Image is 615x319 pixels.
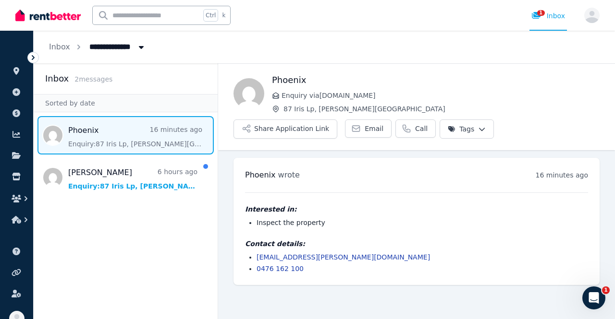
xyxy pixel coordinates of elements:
h1: Phoenix [272,73,600,87]
span: Ctrl [203,9,218,22]
span: 1 [602,286,610,294]
a: [PERSON_NAME]6 hours agoEnquiry:87 Iris Lp, [PERSON_NAME][GEOGRAPHIC_DATA]. [68,167,197,191]
div: Sorted by date [34,94,218,112]
span: 87 Iris Lp, [PERSON_NAME][GEOGRAPHIC_DATA] [283,104,600,114]
img: Phoenix [234,78,264,109]
a: 0476 162 100 [257,265,304,272]
h2: Inbox [45,72,69,85]
a: Call [395,119,436,138]
span: wrote [278,170,300,179]
button: Tags [440,119,494,139]
span: 2 message s [74,75,112,83]
h4: Contact details: [245,239,588,248]
div: Inbox [531,11,565,21]
li: Inspect the property [257,218,588,227]
a: Inbox [49,42,70,51]
span: k [222,12,225,19]
nav: Message list [34,112,218,201]
a: Email [345,119,392,138]
span: Call [415,124,428,133]
span: Tags [448,124,474,134]
span: Phoenix [245,170,275,179]
img: RentBetter [15,8,81,23]
a: Phoenix16 minutes agoEnquiry:87 Iris Lp, [PERSON_NAME][GEOGRAPHIC_DATA]. [68,125,202,149]
nav: Breadcrumb [34,31,161,63]
time: 16 minutes ago [536,171,588,179]
span: Email [365,124,383,133]
button: Share Application Link [234,119,337,139]
span: 1 [537,10,545,16]
iframe: Intercom live chat [582,286,605,309]
h4: Interested in: [245,204,588,214]
span: Enquiry via [DOMAIN_NAME] [282,91,600,100]
a: [EMAIL_ADDRESS][PERSON_NAME][DOMAIN_NAME] [257,253,430,261]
